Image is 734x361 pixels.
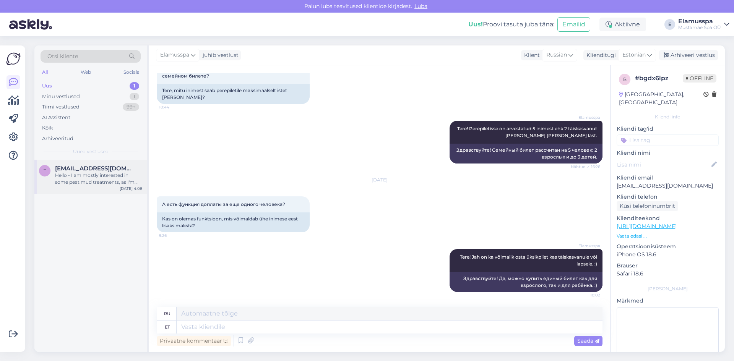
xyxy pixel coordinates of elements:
div: et [165,321,170,333]
div: [PERSON_NAME] [617,285,719,292]
span: Luba [412,3,430,10]
span: t [44,168,46,173]
span: 10:02 [572,292,600,298]
span: 10:44 [159,104,188,110]
span: Estonian [622,51,646,59]
p: [EMAIL_ADDRESS][DOMAIN_NAME] [617,182,719,190]
p: Märkmed [617,297,719,305]
div: 99+ [123,103,139,111]
span: tressarose@gmail.com [55,165,135,172]
div: Hello - I am mostly interested in some peat mud treatments, as I'm only in [GEOGRAPHIC_DATA] for ... [55,172,142,186]
div: [DATE] [157,176,602,183]
div: Elamusspa [678,18,721,24]
a: [URL][DOMAIN_NAME] [617,223,677,230]
p: iPhone OS 18.6 [617,251,719,259]
span: Saada [577,337,599,344]
p: Kliendi email [617,174,719,182]
p: Kliendi tag'id [617,125,719,133]
p: Operatsioonisüsteem [617,243,719,251]
span: Offline [683,74,716,83]
div: Здравствуйте! Да, можно купить единый билет как для взрослого, так и для ребёнка. :) [450,272,602,292]
div: Uus [42,82,52,90]
div: Klienditugi [583,51,616,59]
span: Elamusspa [160,51,189,59]
span: Tere! Jah on ka võimalik osta üksikpilet kas täiskasvanule või lapsele. :) [460,254,598,267]
div: Aktiivne [599,18,646,31]
span: Elamusspa [572,243,600,249]
div: Tiimi vestlused [42,103,80,111]
span: b [623,76,627,82]
a: ElamusspaMustamäe Spa OÜ [678,18,729,31]
span: 9:26 [159,233,188,238]
div: Arhiveeri vestlus [659,50,718,60]
div: Здравствуйте! Семейный билет рассчитан на 5 человек: 2 взрослых и до 3 детей. [450,144,602,164]
div: Arhiveeritud [42,135,73,142]
input: Lisa tag [617,134,719,146]
p: Vaata edasi ... [617,233,719,240]
div: # bgdx6lpz [635,74,683,83]
div: juhib vestlust [200,51,239,59]
div: ru [164,307,171,320]
span: Tere! Perepiletisse on arvestatud 5 inimest ehk 2 täiskasvanut [PERSON_NAME] [PERSON_NAME] last. [457,126,598,138]
div: Kõik [42,124,53,132]
p: Brauser [617,262,719,270]
b: Uus! [468,21,483,28]
p: Kliendi telefon [617,193,719,201]
span: Elamusspa [572,115,600,120]
div: Socials [122,67,141,77]
span: Russian [546,51,567,59]
div: Web [79,67,93,77]
span: Otsi kliente [47,52,78,60]
div: AI Assistent [42,114,70,121]
div: [DATE] 4:06 [120,186,142,191]
p: Klienditeekond [617,214,719,222]
div: Kas on olemas funktsioon, mis võimaldab ühe inimese eest lisaks maksta? [157,212,310,232]
input: Lisa nimi [617,160,710,169]
div: E [664,19,675,30]
div: Privaatne kommentaar [157,336,231,346]
div: Klient [521,51,540,59]
div: 1 [130,93,139,100]
span: А есть функция доплаты за еще одного человека? [162,201,285,207]
div: Mustamäe Spa OÜ [678,24,721,31]
div: 1 [130,82,139,90]
div: Tere, mitu inimest saab perepiletile maksimaalselt istet [PERSON_NAME]? [157,84,310,104]
p: Safari 18.6 [617,270,719,278]
div: All [41,67,49,77]
span: Nähtud ✓ 16:26 [571,164,600,170]
img: Askly Logo [6,52,21,66]
span: Uued vestlused [73,148,109,155]
div: Kliendi info [617,113,719,120]
div: Küsi telefoninumbrit [617,201,678,211]
div: [GEOGRAPHIC_DATA], [GEOGRAPHIC_DATA] [619,91,703,107]
div: Minu vestlused [42,93,80,100]
div: Proovi tasuta juba täna: [468,20,554,29]
button: Emailid [557,17,590,32]
p: Kliendi nimi [617,149,719,157]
